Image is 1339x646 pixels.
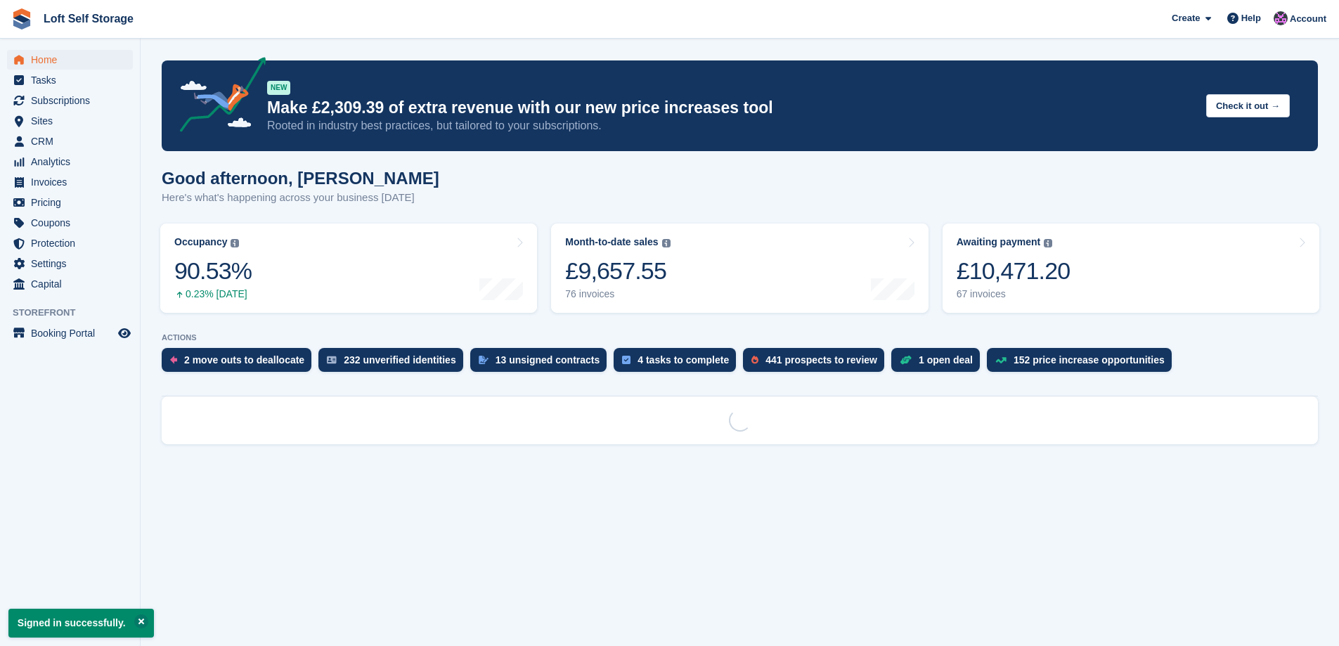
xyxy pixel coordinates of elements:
[1172,11,1200,25] span: Create
[7,274,133,294] a: menu
[31,274,115,294] span: Capital
[31,70,115,90] span: Tasks
[31,193,115,212] span: Pricing
[184,354,304,366] div: 2 move outs to deallocate
[743,348,891,379] a: 441 prospects to review
[7,323,133,343] a: menu
[31,131,115,151] span: CRM
[8,609,154,638] p: Signed in successfully.
[751,356,758,364] img: prospect-51fa495bee0391a8d652442698ab0144808aea92771e9ea1ae160a38d050c398.svg
[987,348,1179,379] a: 152 price increase opportunities
[1274,11,1288,25] img: Amy Wright
[7,213,133,233] a: menu
[318,348,470,379] a: 232 unverified identities
[327,356,337,364] img: verify_identity-adf6edd0f0f0b5bbfe63781bf79b02c33cf7c696d77639b501bdc392416b5a36.svg
[7,172,133,192] a: menu
[31,213,115,233] span: Coupons
[470,348,614,379] a: 13 unsigned contracts
[344,354,456,366] div: 232 unverified identities
[900,355,912,365] img: deal-1b604bf984904fb50ccaf53a9ad4b4a5d6e5aea283cecdc64d6e3604feb123c2.svg
[7,111,133,131] a: menu
[267,98,1195,118] p: Make £2,309.39 of extra revenue with our new price increases tool
[160,224,537,313] a: Occupancy 90.53% 0.23% [DATE]
[7,70,133,90] a: menu
[1044,239,1052,247] img: icon-info-grey-7440780725fd019a000dd9b08b2336e03edf1995a4989e88bcd33f0948082b44.svg
[957,288,1070,300] div: 67 invoices
[614,348,743,379] a: 4 tasks to complete
[957,236,1041,248] div: Awaiting payment
[551,224,928,313] a: Month-to-date sales £9,657.55 76 invoices
[7,152,133,172] a: menu
[7,254,133,273] a: menu
[31,323,115,343] span: Booking Portal
[174,236,227,248] div: Occupancy
[7,131,133,151] a: menu
[174,288,252,300] div: 0.23% [DATE]
[479,356,489,364] img: contract_signature_icon-13c848040528278c33f63329250d36e43548de30e8caae1d1a13099fd9432cc5.svg
[162,190,439,206] p: Here's what's happening across your business [DATE]
[31,172,115,192] span: Invoices
[31,152,115,172] span: Analytics
[565,257,670,285] div: £9,657.55
[943,224,1319,313] a: Awaiting payment £10,471.20 67 invoices
[11,8,32,30] img: stora-icon-8386f47178a22dfd0bd8f6a31ec36ba5ce8667c1dd55bd0f319d3a0aa187defe.svg
[31,233,115,253] span: Protection
[662,239,671,247] img: icon-info-grey-7440780725fd019a000dd9b08b2336e03edf1995a4989e88bcd33f0948082b44.svg
[1014,354,1165,366] div: 152 price increase opportunities
[13,306,140,320] span: Storefront
[496,354,600,366] div: 13 unsigned contracts
[31,91,115,110] span: Subscriptions
[31,254,115,273] span: Settings
[7,233,133,253] a: menu
[1290,12,1326,26] span: Account
[7,193,133,212] a: menu
[638,354,729,366] div: 4 tasks to complete
[174,257,252,285] div: 90.53%
[31,50,115,70] span: Home
[765,354,877,366] div: 441 prospects to review
[168,57,266,137] img: price-adjustments-announcement-icon-8257ccfd72463d97f412b2fc003d46551f7dbcb40ab6d574587a9cd5c0d94...
[565,236,658,248] div: Month-to-date sales
[162,333,1318,342] p: ACTIONS
[957,257,1070,285] div: £10,471.20
[170,356,177,364] img: move_outs_to_deallocate_icon-f764333ba52eb49d3ac5e1228854f67142a1ed5810a6f6cc68b1a99e826820c5.svg
[116,325,133,342] a: Preview store
[891,348,987,379] a: 1 open deal
[267,118,1195,134] p: Rooted in industry best practices, but tailored to your subscriptions.
[1241,11,1261,25] span: Help
[995,357,1007,363] img: price_increase_opportunities-93ffe204e8149a01c8c9dc8f82e8f89637d9d84a8eef4429ea346261dce0b2c0.svg
[1206,94,1290,117] button: Check it out →
[919,354,973,366] div: 1 open deal
[31,111,115,131] span: Sites
[622,356,630,364] img: task-75834270c22a3079a89374b754ae025e5fb1db73e45f91037f5363f120a921f8.svg
[38,7,139,30] a: Loft Self Storage
[162,348,318,379] a: 2 move outs to deallocate
[565,288,670,300] div: 76 invoices
[162,169,439,188] h1: Good afternoon, [PERSON_NAME]
[7,91,133,110] a: menu
[231,239,239,247] img: icon-info-grey-7440780725fd019a000dd9b08b2336e03edf1995a4989e88bcd33f0948082b44.svg
[267,81,290,95] div: NEW
[7,50,133,70] a: menu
